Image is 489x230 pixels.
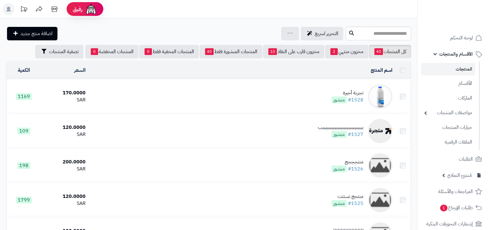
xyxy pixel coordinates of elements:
a: كل المنتجات40 [369,45,411,58]
span: 2 [330,48,338,55]
div: 200.0000 [44,159,86,166]
span: 1169 [16,93,32,100]
a: اسم المنتج [371,67,392,74]
span: 1799 [16,197,32,203]
div: 120.0000 [44,124,86,131]
span: إشعارات التحويلات البنكية [426,220,473,228]
a: #1527 [348,131,363,138]
a: المراجعات والأسئلة [421,184,485,199]
div: بببببببببببببببببببببببببببب [318,124,363,131]
div: SAR [44,166,86,173]
span: 0 [145,48,152,55]
span: الطلبات [459,155,473,163]
a: #1525 [348,200,363,207]
a: لوحة التحكم [421,31,485,45]
a: السعر [74,67,86,74]
a: المنتجات المخفية فقط0 [139,45,199,58]
div: 120.0000 [44,193,86,200]
span: المراجعات والأسئلة [438,187,473,196]
span: مُنشئ النماذج [447,171,472,180]
span: منشور [332,131,347,138]
div: SAR [44,97,86,104]
a: تحديثات المنصة [16,3,31,17]
span: منشور [332,200,347,207]
a: خيارات المنتجات [421,121,475,134]
a: المنتجات المنشورة فقط40 [200,45,262,58]
span: 198 [17,162,30,169]
a: التحرير لسريع [301,27,343,40]
span: طلبات الإرجاع [439,203,473,212]
span: اضافة منتج جديد [20,30,53,37]
a: المنتجات [421,63,475,75]
div: SAR [44,200,86,207]
div: SAR [44,131,86,138]
span: 1 [440,205,447,211]
div: منتجج تستتت [332,193,363,200]
span: 40 [205,48,214,55]
span: الأقسام والمنتجات [439,50,473,58]
img: logo-2.png [447,17,483,30]
span: 10 [268,48,277,55]
img: منتجججج [368,153,392,178]
span: رفيق [73,5,83,13]
img: ai-face.png [85,3,97,15]
img: منتجج تستتت [368,188,392,212]
img: تجربة أخيرة [368,84,392,109]
div: منتجججج [332,159,363,166]
a: مخزون قارب على النفاذ10 [263,45,324,58]
span: 40 [374,48,383,55]
a: الطلبات [421,152,485,166]
a: الكمية [18,67,30,74]
span: 0 [91,48,98,55]
a: الملفات الرقمية [421,136,475,149]
a: اضافة منتج جديد [7,27,57,40]
a: مخزون منتهي2 [325,45,368,58]
div: 170.0000 [44,89,86,97]
a: طلبات الإرجاع1 [421,200,485,215]
span: تصفية المنتجات [49,48,79,55]
a: #1526 [348,165,363,173]
img: بببببببببببببببببببببببببببب [368,119,392,143]
a: الماركات [421,92,475,105]
a: المنتجات المخفضة0 [85,45,138,58]
a: مواصفات المنتجات [421,106,475,119]
span: منشور [332,97,347,103]
a: الأقسام [421,77,475,90]
span: منشور [332,166,347,172]
button: تصفية المنتجات [35,45,83,58]
span: لوحة التحكم [450,34,473,42]
div: تجربة أخيرة [332,89,363,97]
span: 109 [17,128,30,134]
span: التحرير لسريع [315,30,338,37]
a: #1528 [348,96,363,104]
